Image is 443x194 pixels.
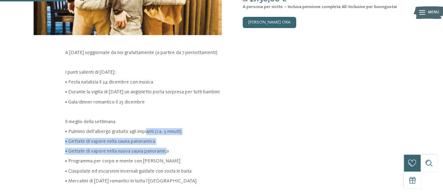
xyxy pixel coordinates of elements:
p: • Gettate di vapore nella sauna panoramica [65,138,378,145]
p: Il meglio della settimana [65,118,378,125]
p: • Ciaspolate ed escursioni invernali guidate con sosta in baita [65,168,378,175]
p: • Festa natalizia il 24 dicembre con musica [65,79,378,86]
a: [PERSON_NAME] ora [243,17,296,28]
p: • Mercatini di [DATE] romantici in tutta l’[GEOGRAPHIC_DATA] [65,178,378,185]
p: A [DATE] soggiornate da noi gratuitamente (a partire da 7 pernottamenti) [65,49,378,56]
span: A persona per notte – inclusa pensione completa All-Inclusive per buongustai [243,5,397,9]
p: • Durante la vigilia di [DATE] un angioletto porta sorpresa per tutti bambini [65,88,378,95]
p: • Pulmino dell'albergo gratuito agli impianti (ca. 3 minuti) [65,128,378,135]
p: • Gettate di vapore nella nuova sauna panoramica [65,148,378,155]
p: I punti salienti di [DATE]: [65,69,378,76]
p: • Gala-dinner romantico il 25 dicembre [65,99,378,106]
p: • Programma per corpo e mente con [PERSON_NAME] [65,158,378,165]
